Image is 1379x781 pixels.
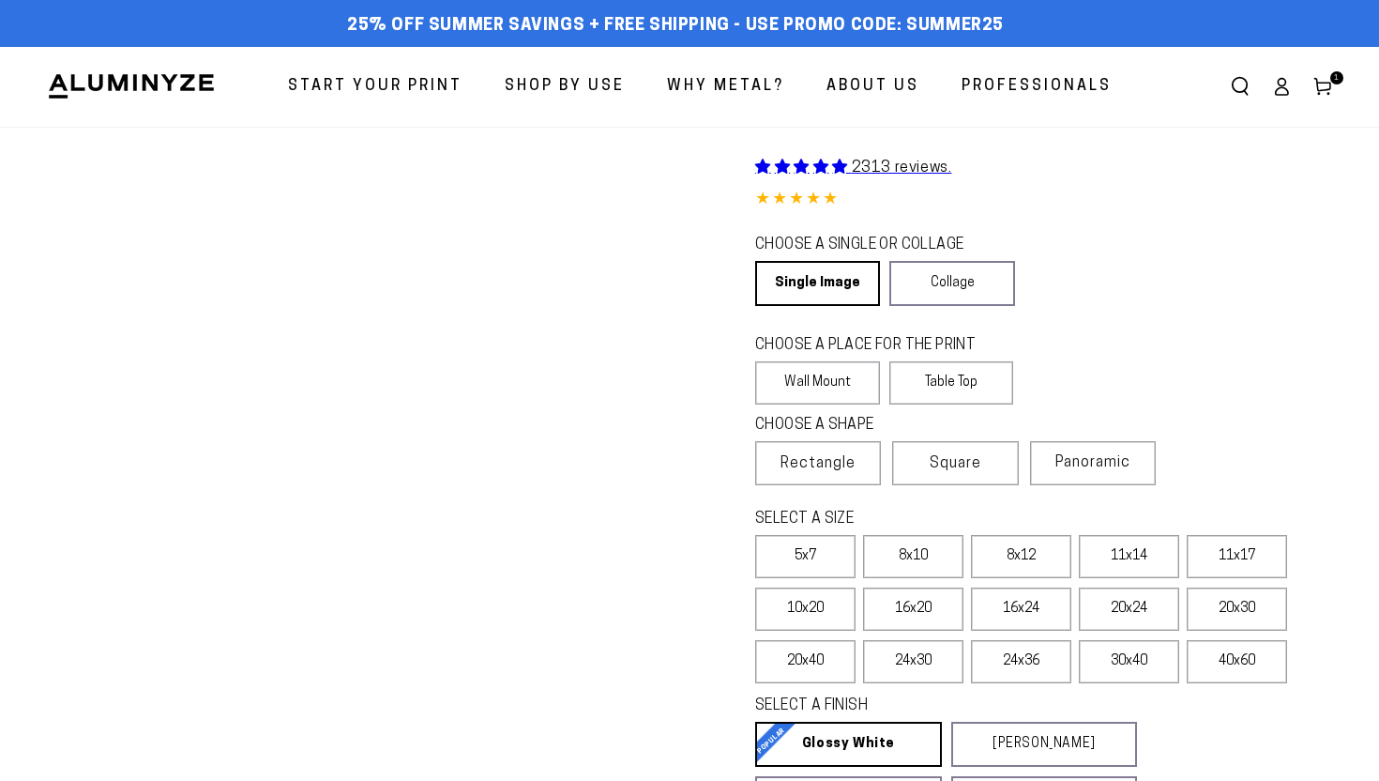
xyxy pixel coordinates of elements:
label: 8x12 [971,535,1071,578]
span: 1 [1334,71,1340,84]
label: 8x10 [863,535,963,578]
span: Why Metal? [667,73,784,100]
label: 5x7 [755,535,856,578]
a: Single Image [755,261,880,306]
label: 20x24 [1079,588,1179,631]
a: [PERSON_NAME] [951,722,1138,767]
label: 11x14 [1079,535,1179,578]
a: Start Your Print [274,62,477,112]
a: Glossy White [755,722,942,767]
span: Start Your Print [288,73,462,100]
label: 40x60 [1187,640,1287,683]
label: 10x20 [755,588,856,631]
summary: Search our site [1220,66,1261,107]
span: Professionals [962,73,1112,100]
span: 2313 reviews. [852,161,952,176]
a: 2313 reviews. [755,161,951,176]
label: 16x20 [863,588,963,631]
span: Panoramic [1055,455,1130,470]
a: Why Metal? [653,62,798,112]
span: 25% off Summer Savings + Free Shipping - Use Promo Code: SUMMER25 [347,16,1004,37]
a: Collage [889,261,1014,306]
a: Shop By Use [491,62,639,112]
label: 24x36 [971,640,1071,683]
img: Aluminyze [47,72,216,100]
label: 30x40 [1079,640,1179,683]
label: 16x24 [971,588,1071,631]
legend: CHOOSE A SHAPE [755,415,999,436]
legend: SELECT A SIZE [755,509,1094,530]
span: About Us [826,73,919,100]
a: Professionals [947,62,1126,112]
label: 20x40 [755,640,856,683]
span: Square [930,452,981,475]
label: Table Top [889,361,1014,405]
a: About Us [812,62,933,112]
span: Shop By Use [505,73,625,100]
label: 20x30 [1187,588,1287,631]
legend: SELECT A FINISH [755,696,1094,717]
span: Rectangle [780,452,856,475]
label: 11x17 [1187,535,1287,578]
div: 4.85 out of 5.0 stars [755,187,1332,214]
legend: CHOOSE A SINGLE OR COLLAGE [755,235,997,256]
legend: CHOOSE A PLACE FOR THE PRINT [755,335,996,357]
label: 24x30 [863,640,963,683]
label: Wall Mount [755,361,880,405]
